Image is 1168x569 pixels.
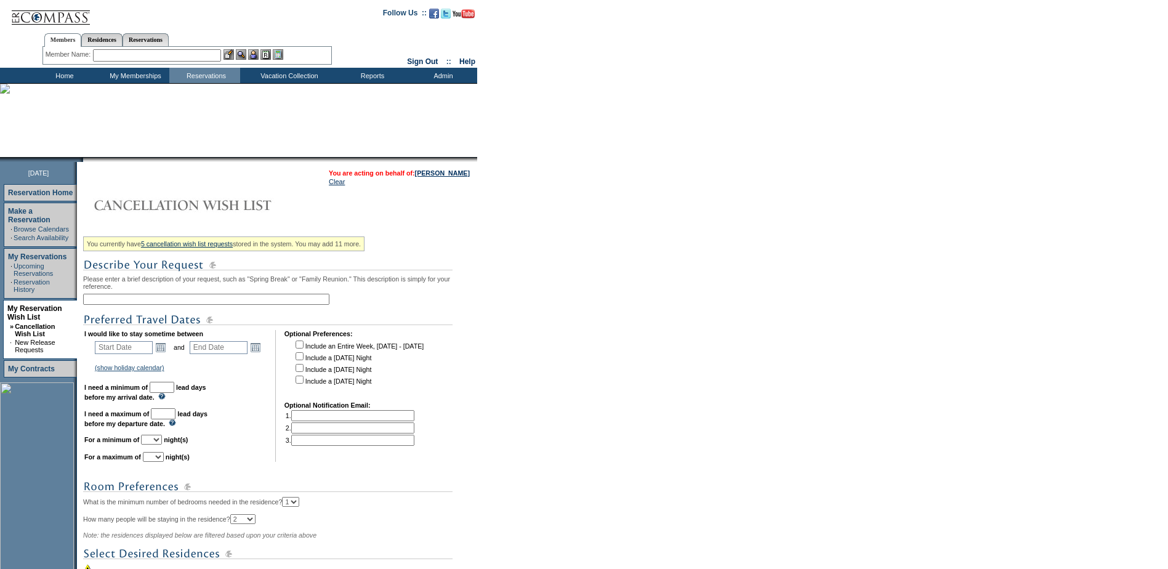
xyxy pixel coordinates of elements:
b: lead days before my departure date. [84,410,207,427]
a: Become our fan on Facebook [429,12,439,20]
td: My Memberships [99,68,169,83]
img: Impersonate [248,49,259,60]
b: Optional Notification Email: [284,402,371,409]
a: Residences [81,33,123,46]
b: I need a minimum of [84,384,148,391]
a: Browse Calendars [14,225,69,233]
a: My Reservation Wish List [7,304,62,321]
a: Cancellation Wish List [15,323,55,337]
a: Subscribe to our YouTube Channel [453,12,475,20]
a: Search Availability [14,234,68,241]
a: Upcoming Reservations [14,262,53,277]
img: Reservations [260,49,271,60]
b: night(s) [164,436,188,443]
a: Sign Out [407,57,438,66]
span: [DATE] [28,169,49,177]
b: For a maximum of [84,453,141,461]
img: Subscribe to our YouTube Channel [453,9,475,18]
b: I would like to stay sometime between [84,330,203,337]
div: You currently have stored in the system. You may add 11 more. [83,236,364,251]
td: and [172,339,187,356]
a: Clear [329,178,345,185]
td: · [10,262,12,277]
span: You are acting on behalf of: [329,169,470,177]
a: Open the calendar popup. [154,341,167,354]
img: questionMark_lightBlue.gif [169,419,176,426]
td: Home [28,68,99,83]
a: Reservation Home [8,188,73,197]
td: · [10,234,12,241]
td: 3. [286,435,414,446]
td: Include an Entire Week, [DATE] - [DATE] Include a [DATE] Night Include a [DATE] Night Include a [... [293,339,424,393]
input: Date format: M/D/Y. Shortcut keys: [T] for Today. [UP] or [.] for Next Day. [DOWN] or [,] for Pre... [95,341,153,354]
a: [PERSON_NAME] [415,169,470,177]
img: questionMark_lightBlue.gif [158,393,166,400]
b: Optional Preferences: [284,330,353,337]
img: View [236,49,246,60]
a: 5 cancellation wish list requests [141,240,233,248]
input: Date format: M/D/Y. Shortcut keys: [T] for Today. [UP] or [.] for Next Day. [DOWN] or [,] for Pre... [190,341,248,354]
span: Note: the residences displayed below are filtered based upon your criteria above [83,531,316,539]
b: I need a maximum of [84,410,149,418]
td: 2. [286,422,414,434]
a: Reservations [123,33,169,46]
img: subTtlRoomPreferences.gif [83,479,453,494]
span: :: [446,57,451,66]
td: · [10,278,12,293]
td: Reports [336,68,406,83]
a: Follow us on Twitter [441,12,451,20]
img: b_edit.gif [224,49,234,60]
img: Become our fan on Facebook [429,9,439,18]
a: Members [44,33,82,47]
b: For a minimum of [84,436,139,443]
a: New Release Requests [15,339,55,353]
a: Open the calendar popup. [249,341,262,354]
td: Reservations [169,68,240,83]
b: night(s) [166,453,190,461]
a: My Reservations [8,252,66,261]
b: lead days before my arrival date. [84,384,206,401]
b: » [10,323,14,330]
td: · [10,225,12,233]
a: Help [459,57,475,66]
img: blank.gif [83,157,84,162]
td: 1. [286,410,414,421]
td: Follow Us :: [383,7,427,22]
img: Cancellation Wish List [83,193,329,217]
a: (show holiday calendar) [95,364,164,371]
img: promoShadowLeftCorner.gif [79,157,83,162]
img: Follow us on Twitter [441,9,451,18]
td: · [10,339,14,353]
div: Member Name: [46,49,93,60]
td: Admin [406,68,477,83]
a: Reservation History [14,278,50,293]
a: My Contracts [8,365,55,373]
td: Vacation Collection [240,68,336,83]
img: b_calculator.gif [273,49,283,60]
a: Make a Reservation [8,207,50,224]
